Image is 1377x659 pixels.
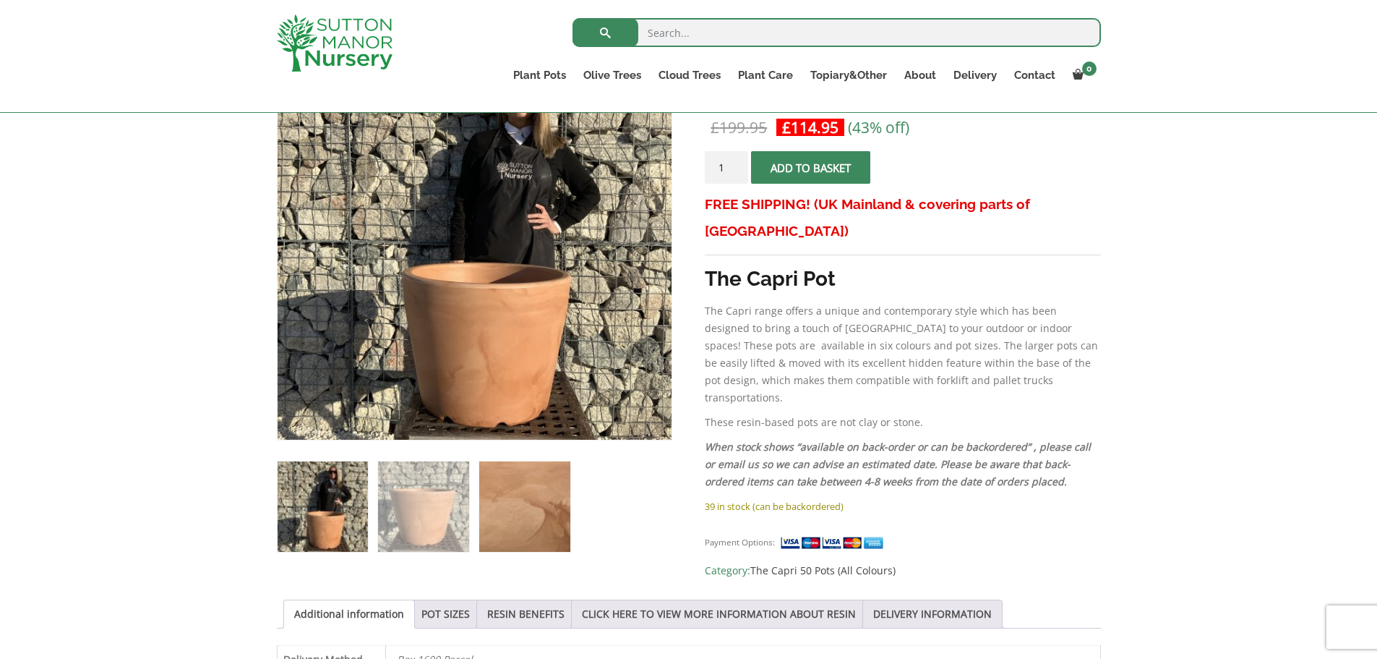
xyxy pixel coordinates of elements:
[421,600,470,628] a: POT SIZES
[711,117,719,137] span: £
[705,191,1100,245] h3: FREE SHIPPING! (UK Mainland & covering parts of [GEOGRAPHIC_DATA])
[896,65,945,85] a: About
[277,14,392,72] img: logo
[705,537,775,548] small: Payment Options:
[705,302,1100,407] p: The Capri range offers a unique and contemporary style which has been designed to bring a touch o...
[575,65,650,85] a: Olive Trees
[1082,61,1097,76] span: 0
[729,65,802,85] a: Plant Care
[294,600,404,628] a: Additional information
[479,462,570,552] img: The Capri Pot 50 Colour Terracotta - Image 3
[650,65,729,85] a: Cloud Trees
[705,498,1100,515] p: 39 in stock (can be backordered)
[711,117,767,137] bdi: 199.95
[945,65,1005,85] a: Delivery
[705,151,748,184] input: Product quantity
[582,600,856,628] a: CLICK HERE TO VIEW MORE INFORMATION ABOUT RESIN
[278,462,368,552] img: The Capri Pot 50 Colour Terracotta
[1005,65,1064,85] a: Contact
[378,462,468,552] img: The Capri Pot 50 Colour Terracotta - Image 2
[782,117,791,137] span: £
[782,117,838,137] bdi: 114.95
[705,440,1091,488] em: When stock shows “available on back-order or can be backordered” , please call or email us so we ...
[487,600,565,628] a: RESIN BENEFITS
[750,564,896,577] a: The Capri 50 Pots (All Colours)
[505,65,575,85] a: Plant Pots
[780,535,888,550] img: payment supported
[802,65,896,85] a: Topiary&Other
[848,117,909,137] span: (43% off)
[873,600,992,628] a: DELIVERY INFORMATION
[705,414,1100,431] p: These resin-based pots are not clay or stone.
[1064,65,1101,85] a: 0
[705,562,1100,579] span: Category:
[751,151,870,184] button: Add to basket
[572,18,1101,47] input: Search...
[705,267,836,291] strong: The Capri Pot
